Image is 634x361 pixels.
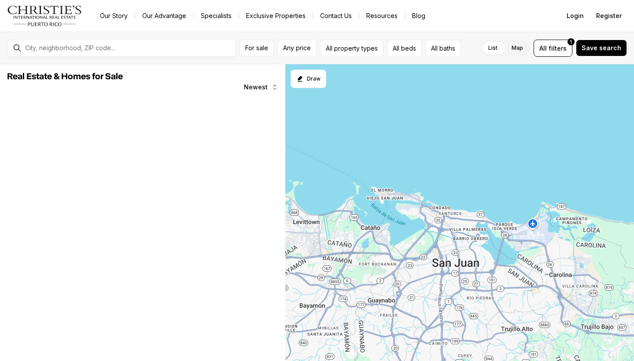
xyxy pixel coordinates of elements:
[93,10,135,22] a: Our Story
[320,40,383,57] button: All property types
[239,10,313,22] a: Exclusive Properties
[534,40,572,57] button: Allfilters1
[505,40,530,56] label: Map
[387,40,422,57] button: All beds
[239,78,284,96] button: Newest
[561,7,589,25] button: Login
[570,38,572,45] span: 1
[359,10,405,22] a: Resources
[591,7,627,25] button: Register
[194,10,239,22] a: Specialists
[567,12,584,19] span: Login
[425,40,461,57] button: All baths
[582,44,621,52] span: Save search
[283,44,311,52] span: Any price
[7,5,82,26] img: logo
[245,44,268,52] span: For sale
[244,84,268,91] span: Newest
[313,10,359,22] button: Contact Us
[549,44,567,53] span: filters
[405,10,432,22] a: Blog
[576,40,627,56] button: Save search
[277,40,317,57] button: Any price
[596,12,622,19] span: Register
[135,10,193,22] a: Our Advantage
[481,40,505,56] label: List
[539,44,547,53] span: All
[7,72,123,81] span: Real Estate & Homes for Sale
[240,40,274,57] button: For sale
[291,70,326,88] button: Start drawing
